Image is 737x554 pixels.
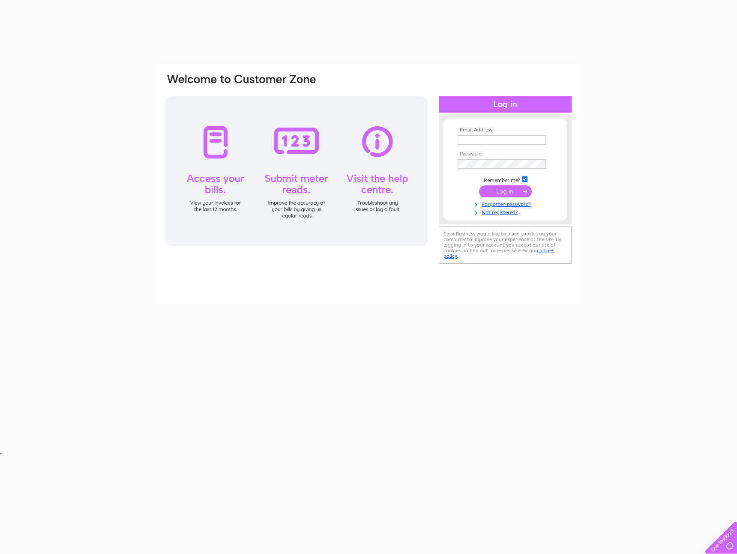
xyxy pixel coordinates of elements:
input: Submit [479,185,532,197]
a: cookies policy [443,247,554,259]
th: Email Address: [455,127,555,133]
a: Not registered? [458,208,555,216]
div: Clear Business would like to place cookies on your computer to improve your experience of the sit... [439,226,572,264]
a: Forgotten password? [458,200,555,208]
th: Password: [455,151,555,157]
td: Remember me? [455,175,555,184]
